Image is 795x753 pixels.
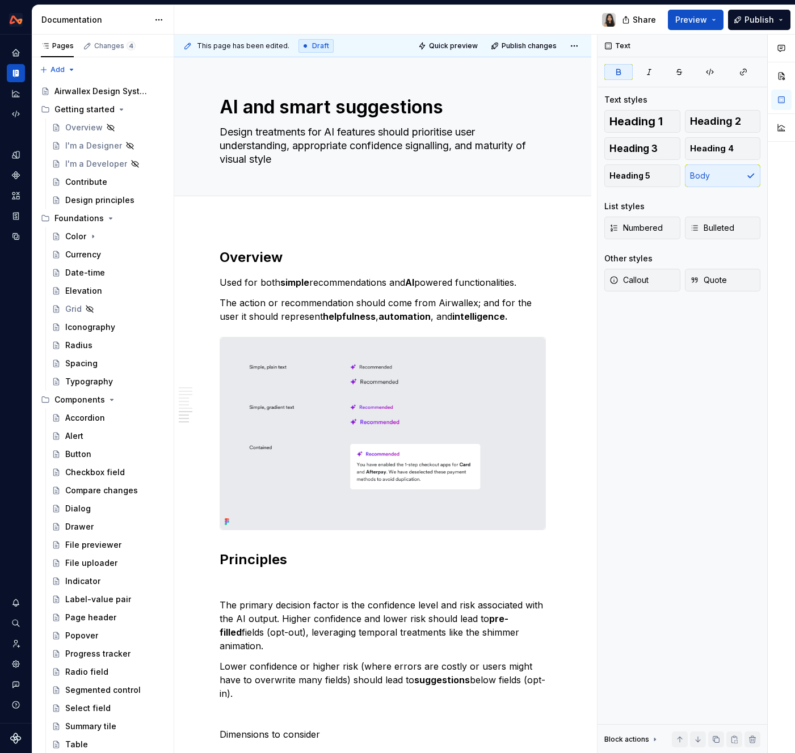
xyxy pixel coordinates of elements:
div: Components [7,166,25,184]
a: Date-time [47,264,169,282]
a: Color [47,227,169,246]
div: Select field [65,703,111,714]
a: File previewer [47,536,169,554]
div: Documentation [41,14,149,26]
a: Page header [47,608,169,627]
a: File uploader [47,554,169,572]
p: Dimensions to consider [220,727,546,741]
div: Typography [65,376,113,387]
a: Checkbox field [47,463,169,481]
div: Block actions [604,735,649,744]
div: Foundations [54,213,104,224]
strong: helpfulness [323,311,376,322]
a: Invite team [7,634,25,653]
a: Code automation [7,105,25,123]
div: Progress tracker [65,648,131,659]
div: Indicator [65,576,100,587]
a: Select field [47,699,169,717]
div: Summary tile [65,721,116,732]
a: Popover [47,627,169,645]
span: Preview [675,14,707,26]
span: Quote [690,274,727,286]
p: Used for both recommendations and powered functionalities. [220,276,546,289]
span: Add [51,65,65,74]
div: Text styles [604,94,647,105]
h2: Overview [220,248,546,266]
a: Compare changes [47,481,169,500]
div: Getting started [36,100,169,119]
a: Alert [47,427,169,445]
a: Spacing [47,354,169,373]
button: Heading 5 [604,164,680,187]
div: Data sources [7,227,25,246]
div: Table [65,739,88,750]
textarea: AI and smart suggestions [217,94,544,121]
div: Components [36,391,169,409]
div: Design principles [65,194,134,206]
a: Radius [47,336,169,354]
a: Overview [47,119,169,137]
div: Getting started [54,104,115,115]
div: I'm a Designer [65,140,122,151]
span: Heading 5 [609,170,650,181]
svg: Supernova Logo [10,733,22,744]
div: Overview [65,122,103,133]
div: Elevation [65,285,102,297]
a: Grid [47,300,169,318]
button: Heading 3 [604,137,680,160]
div: Checkbox field [65,467,125,478]
div: Airwallex Design System [54,86,148,97]
div: Pages [41,41,74,50]
div: Other styles [604,253,653,264]
div: Components [54,394,105,405]
a: Button [47,445,169,463]
strong: suggestions [414,674,470,686]
span: Quick preview [429,41,478,50]
p: The primary decision factor is the confidence level and risk associated with the AI output. Highe... [220,598,546,653]
a: Documentation [7,64,25,82]
a: Storybook stories [7,207,25,225]
div: Popover [65,630,98,641]
button: Quote [685,269,761,291]
a: Drawer [47,518,169,536]
div: Date-time [65,267,105,278]
a: Elevation [47,282,169,300]
div: Button [65,449,91,460]
strong: simple [280,277,309,288]
div: Search ⌘K [7,614,25,632]
p: The action or recommendation should come from Airwallex; and for the user it should represent , ,... [220,296,546,323]
span: Share [633,14,656,26]
span: Publish changes [502,41,557,50]
button: Publish [728,10,790,30]
button: Preview [668,10,724,30]
a: Label-value pair [47,590,169,608]
a: Iconography [47,318,169,336]
img: Xiangjun [602,13,616,27]
div: Iconography [65,321,115,333]
strong: AI [405,277,414,288]
div: Alert [65,430,83,442]
a: I'm a Designer [47,137,169,155]
div: Drawer [65,521,94,532]
button: Numbered [604,217,680,239]
button: Add [36,62,79,78]
div: File uploader [65,557,117,569]
img: c9ddedd8-9bec-4121-afe5-87b1e2299115.png [220,337,545,530]
div: Accordion [65,412,105,424]
a: Settings [7,655,25,673]
span: Heading 3 [609,143,658,154]
div: Contact support [7,675,25,693]
span: Numbered [609,222,663,234]
a: I'm a Developer [47,155,169,173]
div: Label-value pair [65,594,131,605]
span: Draft [312,41,329,50]
div: Foundations [36,209,169,227]
div: List styles [604,201,645,212]
strong: pre-filled [220,613,508,638]
a: Design principles [47,191,169,209]
button: Bulleted [685,217,761,239]
a: Progress tracker [47,645,169,663]
a: Segmented control [47,681,169,699]
div: Currency [65,249,101,260]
